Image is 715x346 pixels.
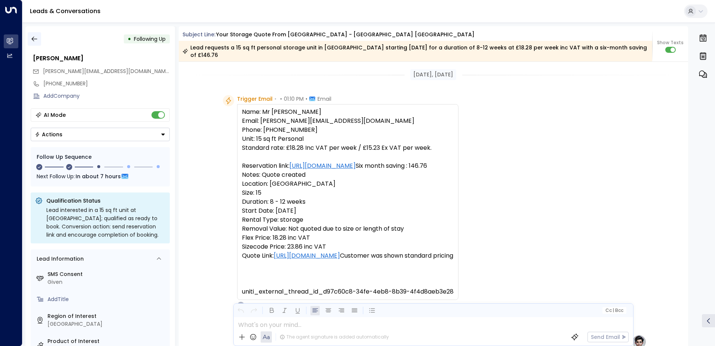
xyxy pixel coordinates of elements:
[47,320,167,328] div: [GEOGRAPHIC_DATA]
[280,334,389,340] div: The agent signature is added automatically
[43,80,170,88] div: [PHONE_NUMBER]
[31,128,170,141] div: Button group with a nested menu
[34,255,84,263] div: Lead Information
[37,153,164,161] div: Follow Up Sequence
[44,111,66,119] div: AI Mode
[274,251,340,260] a: [URL][DOMAIN_NAME]
[47,312,167,320] label: Region of Interest
[134,35,166,43] span: Following Up
[182,44,648,59] div: Lead requests a 15 sq ft personal storage unit in [GEOGRAPHIC_DATA] starting [DATE] for a duratio...
[46,197,165,204] p: Qualification Status
[182,31,215,38] span: Subject Line:
[280,95,282,103] span: •
[249,306,258,315] button: Redo
[47,278,167,286] div: Given
[43,67,171,75] span: [PERSON_NAME][EMAIL_ADDRESS][DOMAIN_NAME]
[613,308,614,313] span: |
[237,95,273,103] span: Trigger Email
[602,307,626,314] button: Cc|Bcc
[274,95,276,103] span: •
[128,32,131,46] div: •
[289,161,356,170] a: [URL][DOMAIN_NAME]
[216,31,475,39] div: Your storage quote from [GEOGRAPHIC_DATA] - [GEOGRAPHIC_DATA] [GEOGRAPHIC_DATA]
[410,69,456,80] div: [DATE], [DATE]
[43,92,170,100] div: AddCompany
[306,95,307,103] span: •
[605,308,623,313] span: Cc Bcc
[35,131,62,138] div: Actions
[33,54,170,63] div: [PERSON_NAME]
[43,67,170,75] span: najime@outlook.com
[317,95,331,103] span: Email
[31,128,170,141] button: Actions
[284,95,304,103] span: 01:10 PM
[242,107,454,296] pre: Name: Mr [PERSON_NAME] Email: [PERSON_NAME][EMAIL_ADDRESS][DOMAIN_NAME] Phone: [PHONE_NUMBER] Uni...
[47,295,167,303] div: AddTitle
[47,270,167,278] label: SMS Consent
[37,172,164,180] div: Next Follow Up:
[657,39,684,46] span: Show Texts
[236,306,245,315] button: Undo
[46,206,165,239] div: Lead interested in a 15 sq ft unit at [GEOGRAPHIC_DATA]; qualified as ready to book. Conversion a...
[237,301,245,309] div: O
[47,337,167,345] label: Product of Interest
[30,7,101,15] a: Leads & Conversations
[76,172,121,180] span: In about 7 hours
